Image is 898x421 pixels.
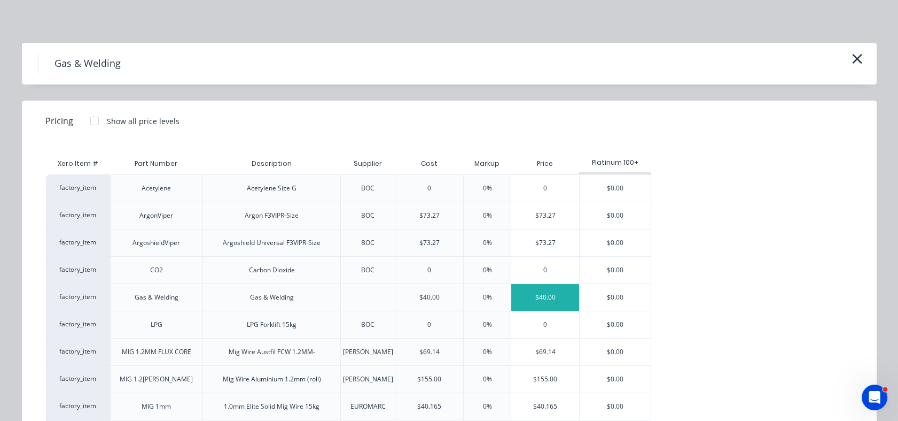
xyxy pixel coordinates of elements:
div: $0.00 [580,393,651,420]
div: 1.0mm Elite Solid Mig Wire 15kg [224,402,319,411]
div: $0.00 [580,366,651,393]
div: BOC [361,211,374,220]
div: Supplier [345,150,391,177]
div: 0 [427,320,431,330]
div: Description [243,150,300,177]
div: $73.27 [511,229,579,256]
div: Cost [395,153,463,174]
div: $73.27 [511,202,579,229]
span: Pricing [45,114,73,127]
div: $40.165 [511,393,579,420]
div: $0.00 [580,311,651,338]
div: factory_item [46,365,110,393]
div: CO2 [150,265,163,275]
div: $69.14 [419,347,440,357]
div: 0 [427,265,431,275]
div: Gas & Welding [250,293,294,302]
div: Argon F3VIPR-Size [245,211,299,220]
div: Markup [463,153,511,174]
div: $155.00 [417,374,441,384]
div: $73.27 [419,238,440,248]
div: 0% [483,293,492,302]
div: Xero Item # [46,153,110,174]
div: 0% [483,238,492,248]
div: $40.00 [419,293,440,302]
div: 0 [511,257,579,284]
div: MIG 1.2[PERSON_NAME] [120,374,193,384]
div: $0.00 [580,202,651,229]
div: $0.00 [580,229,651,256]
div: $69.14 [511,339,579,365]
div: 0% [483,211,492,220]
div: Platinum 100+ [579,158,651,167]
div: Mig Wire Austfil FCW 1.2MM- [229,347,315,357]
div: MIG 1mm [142,402,171,411]
div: 0% [483,402,492,411]
div: factory_item [46,338,110,365]
div: $73.27 [419,211,440,220]
div: 0 [511,175,579,202]
div: 0% [483,347,492,357]
div: LPG Forklift 15kg [247,320,296,330]
div: Acetylene Size G [247,183,296,193]
div: $0.00 [580,175,651,202]
div: factory_item [46,393,110,420]
div: 0 [427,183,431,193]
div: $0.00 [580,339,651,365]
div: factory_item [46,284,110,311]
div: $0.00 [580,257,651,284]
iframe: Intercom live chat [862,385,887,410]
div: BOC [361,238,374,248]
div: MIG 1.2MM FLUX CORE [122,347,191,357]
div: Acetylene [142,183,171,193]
div: Carbon Dioxide [249,265,295,275]
div: $0.00 [580,284,651,311]
div: $40.00 [511,284,579,311]
div: Gas & Welding [135,293,178,302]
div: 0 [511,311,579,338]
div: Show all price levels [107,116,179,127]
div: Part Number [126,150,186,177]
div: $155.00 [511,366,579,393]
div: ArgonViper [139,211,173,220]
div: [PERSON_NAME] [343,374,393,384]
div: 0% [483,374,492,384]
div: 0% [483,320,492,330]
div: $40.165 [417,402,441,411]
h4: Gas & Welding [38,53,137,74]
div: Argoshield Universal F3VIPR-Size [223,238,321,248]
div: factory_item [46,311,110,338]
div: factory_item [46,229,110,256]
div: BOC [361,320,374,330]
div: LPG [151,320,162,330]
div: factory_item [46,174,110,202]
div: Price [511,153,579,174]
div: Mig Wire Aluminium 1.2mm (roll) [223,374,321,384]
div: BOC [361,265,374,275]
div: 0% [483,183,492,193]
div: [PERSON_NAME] [343,347,393,357]
div: BOC [361,183,374,193]
div: factory_item [46,202,110,229]
div: factory_item [46,256,110,284]
div: 0% [483,265,492,275]
div: ArgoshieldViper [132,238,180,248]
div: EUROMARC [350,402,386,411]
